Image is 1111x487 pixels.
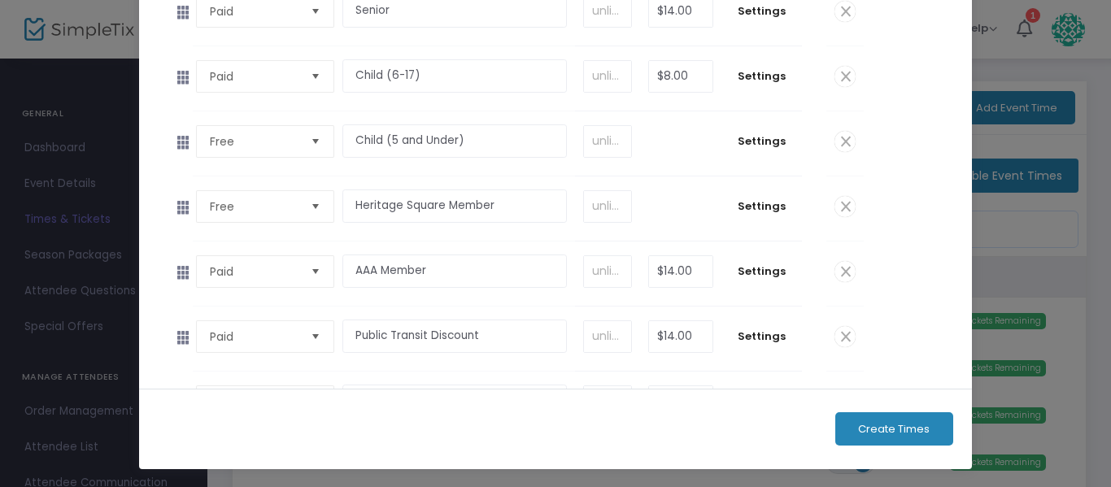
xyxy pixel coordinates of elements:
span: Settings [730,68,794,85]
button: Select [304,191,327,222]
input: Price [649,61,712,92]
span: Free [210,133,298,150]
input: Enter a ticket type name. e.g. General Admission [342,254,567,288]
span: Settings [730,328,794,345]
input: unlimited [584,321,631,352]
input: unlimited [584,126,631,157]
input: unlimited [584,191,631,222]
span: Paid [210,328,298,345]
input: Enter a ticket type name. e.g. General Admission [342,59,567,93]
button: Select [304,126,327,157]
input: Price [649,386,712,417]
input: unlimited [584,386,631,417]
span: Settings [730,133,794,150]
span: Paid [210,263,298,280]
span: Create Times [858,423,930,436]
span: Free [210,198,298,215]
button: Select [304,321,327,352]
button: Select [304,61,327,92]
input: unlimited [584,256,631,287]
input: unlimited [584,61,631,92]
span: Paid [210,68,298,85]
input: Enter a ticket type name. e.g. General Admission [342,124,567,158]
span: Settings [730,198,794,215]
input: Enter a ticket type name. e.g. General Admission [342,385,567,418]
input: Enter a ticket type name. e.g. General Admission [342,189,567,223]
input: Enter a ticket type name. e.g. General Admission [342,320,567,353]
input: Price [649,256,712,287]
span: Settings [730,263,794,280]
span: Paid [210,3,298,20]
button: Create Times [835,412,953,446]
span: Settings [730,3,794,20]
button: Select [304,386,327,417]
button: Select [304,256,327,287]
input: Price [649,321,712,352]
